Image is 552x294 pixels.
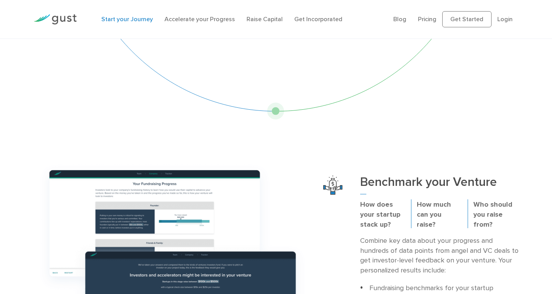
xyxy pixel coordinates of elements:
a: Login [497,15,513,23]
p: Combine key data about your progress and hundreds of data points from angel and VC deals to get i... [360,236,518,276]
a: Get Started [442,11,492,27]
a: Raise Capital [247,15,283,23]
p: How does your startup stack up? [360,200,405,230]
a: Get Incorporated [294,15,342,23]
li: Fundraising benchmarks for your startup [360,283,518,293]
p: How much can you raise? [417,200,462,230]
img: Gust Logo [34,14,77,25]
img: Benchmark Your Venture [323,175,342,195]
p: Who should you raise from? [473,200,518,230]
h3: Benchmark your Venture [360,175,518,194]
a: Start your Journey [101,15,153,23]
a: Pricing [418,15,436,23]
a: Accelerate your Progress [164,15,235,23]
a: Blog [393,15,406,23]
